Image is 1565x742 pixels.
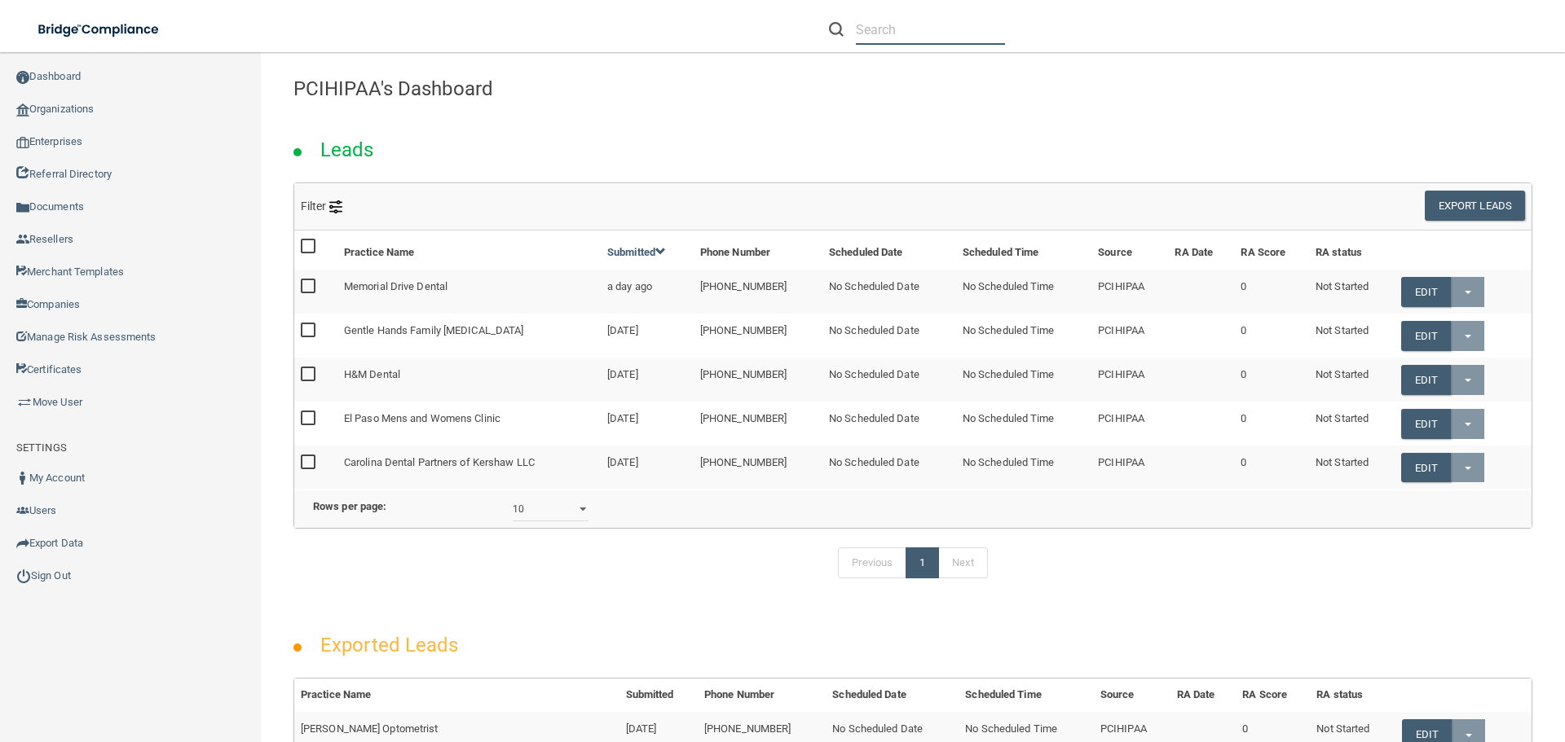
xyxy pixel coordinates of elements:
td: [DATE] [601,446,694,489]
td: No Scheduled Date [822,446,956,489]
th: Phone Number [698,678,826,712]
td: No Scheduled Time [956,446,1091,489]
th: Source [1091,231,1168,270]
th: RA Score [1236,678,1310,712]
a: Submitted [607,246,666,258]
img: icon-users.e205127d.png [16,504,29,517]
td: PCIHIPAA [1091,402,1168,446]
h2: Leads [304,127,390,173]
th: Submitted [619,678,698,712]
th: RA status [1310,678,1395,712]
h4: PCIHIPAA's Dashboard [293,78,1532,99]
td: Carolina Dental Partners of Kershaw LLC [337,446,601,489]
td: a day ago [601,270,694,314]
td: PCIHIPAA [1091,314,1168,358]
td: PCIHIPAA [1091,358,1168,402]
img: ic_user_dark.df1a06c3.png [16,472,29,485]
a: Previous [838,547,906,578]
h2: Exported Leads [304,622,474,668]
input: Search [856,15,1005,45]
th: Scheduled Time [956,231,1091,270]
a: Edit [1401,277,1451,307]
img: briefcase.64adab9b.png [16,394,33,411]
td: Not Started [1309,314,1395,358]
td: [PHONE_NUMBER] [694,314,822,358]
a: Edit [1401,453,1451,483]
b: Rows per page: [313,500,386,512]
a: 1 [906,547,939,578]
a: Edit [1401,321,1451,351]
td: Not Started [1309,402,1395,446]
th: Source [1094,678,1170,712]
td: El Paso Mens and Womens Clinic [337,402,601,446]
span: Filter [301,200,342,213]
td: [PHONE_NUMBER] [694,358,822,402]
td: No Scheduled Time [956,402,1091,446]
td: 0 [1234,446,1309,489]
td: No Scheduled Date [822,402,956,446]
td: 0 [1234,358,1309,402]
td: [DATE] [601,402,694,446]
th: Phone Number [694,231,822,270]
iframe: Drift Widget Chat Controller [1283,626,1545,692]
td: No Scheduled Date [822,358,956,402]
td: 0 [1234,314,1309,358]
img: ic_power_dark.7ecde6b1.png [16,569,31,583]
label: SETTINGS [16,438,67,458]
img: icon-export.b9366987.png [16,537,29,550]
img: ic_dashboard_dark.d01f4a41.png [16,71,29,84]
img: bridge_compliance_login_screen.278c3ca4.svg [24,13,174,46]
td: [DATE] [601,358,694,402]
th: RA Score [1234,231,1309,270]
img: ic_reseller.de258add.png [16,233,29,246]
td: 0 [1234,270,1309,314]
td: No Scheduled Date [822,270,956,314]
td: Not Started [1309,270,1395,314]
img: icon-filter@2x.21656d0b.png [329,200,342,213]
td: No Scheduled Time [956,314,1091,358]
td: No Scheduled Time [956,358,1091,402]
img: ic-search.3b580494.png [829,22,844,37]
th: Scheduled Time [959,678,1094,712]
td: PCIHIPAA [1091,270,1168,314]
td: Not Started [1309,446,1395,489]
img: icon-documents.8dae5593.png [16,201,29,214]
img: organization-icon.f8decf85.png [16,103,29,116]
th: Practice Name [337,231,601,270]
td: 0 [1234,402,1309,446]
th: RA status [1309,231,1395,270]
td: [PHONE_NUMBER] [694,270,822,314]
a: Next [938,547,987,578]
img: enterprise.0d942306.png [16,137,29,148]
th: Practice Name [294,678,619,712]
td: Gentle Hands Family [MEDICAL_DATA] [337,314,601,358]
a: Edit [1401,409,1451,439]
td: No Scheduled Date [822,314,956,358]
td: H&M Dental [337,358,601,402]
td: PCIHIPAA [1091,446,1168,489]
td: [DATE] [601,314,694,358]
td: [PHONE_NUMBER] [694,402,822,446]
th: Scheduled Date [822,231,956,270]
td: Memorial Drive Dental [337,270,601,314]
a: Edit [1401,365,1451,395]
button: Export Leads [1425,191,1525,221]
th: RA Date [1170,678,1237,712]
td: No Scheduled Time [956,270,1091,314]
td: [PHONE_NUMBER] [694,446,822,489]
th: Scheduled Date [826,678,959,712]
th: RA Date [1168,231,1234,270]
td: Not Started [1309,358,1395,402]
